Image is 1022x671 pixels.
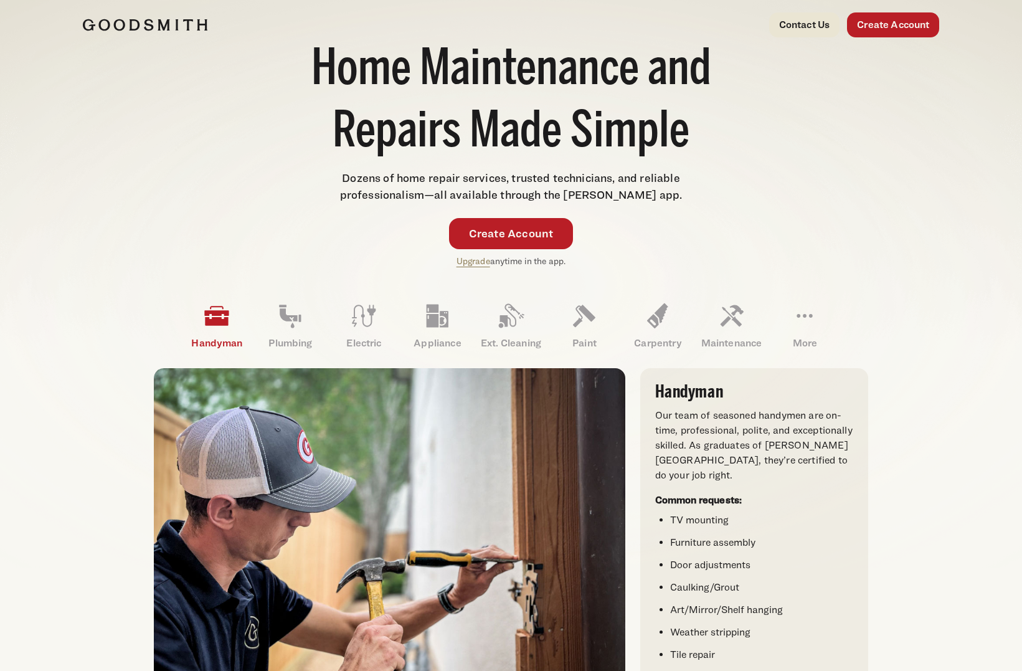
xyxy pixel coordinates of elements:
p: Handyman [180,336,253,351]
li: Art/Mirror/Shelf hanging [670,602,853,617]
p: Paint [547,336,621,351]
a: Handyman [180,293,253,358]
li: Weather stripping [670,625,853,640]
li: TV mounting [670,513,853,528]
a: Paint [547,293,621,358]
li: Door adjustments [670,558,853,573]
p: Electric [327,336,400,351]
li: Caulking/Grout [670,580,853,595]
a: Contact Us [769,12,840,37]
p: Our team of seasoned handymen are on-time, professional, polite, and exceptionally skilled. As gr... [655,408,853,483]
p: More [768,336,841,351]
a: Ext. Cleaning [474,293,547,358]
a: Plumbing [253,293,327,358]
a: Carpentry [621,293,694,358]
p: Maintenance [694,336,768,351]
img: Goodsmith [83,19,207,31]
a: Electric [327,293,400,358]
a: More [768,293,841,358]
p: Appliance [400,336,474,351]
a: Maintenance [694,293,768,358]
p: Ext. Cleaning [474,336,547,351]
a: Appliance [400,293,474,358]
p: Carpentry [621,336,694,351]
h1: Home Maintenance and Repairs Made Simple [297,40,726,164]
a: Upgrade [457,255,490,266]
p: anytime in the app. [457,254,566,269]
a: Create Account [449,218,574,249]
strong: Common requests: [655,494,742,506]
li: Tile repair [670,647,853,662]
span: Dozens of home repair services, trusted technicians, and reliable professionalism—all available t... [340,171,683,201]
h3: Handyman [655,383,853,401]
p: Plumbing [253,336,327,351]
a: Create Account [847,12,939,37]
li: Furniture assembly [670,535,853,550]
